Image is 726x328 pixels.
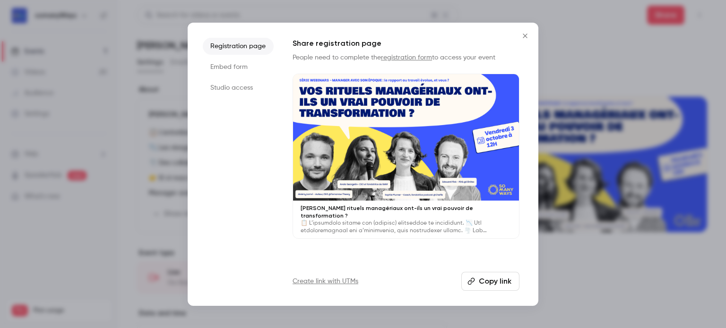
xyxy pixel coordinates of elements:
[293,74,519,239] a: [PERSON_NAME] rituels managériaux ont-ils un vrai pouvoir de transformation ?📋 L’ipsumdolo sitame...
[203,38,274,55] li: Registration page
[516,26,535,45] button: Close
[203,79,274,96] li: Studio access
[293,277,358,286] a: Create link with UTMs
[461,272,519,291] button: Copy link
[203,59,274,76] li: Embed form
[301,204,511,219] p: [PERSON_NAME] rituels managériaux ont-ils un vrai pouvoir de transformation ?
[381,54,432,61] a: registration form
[293,53,519,62] p: People need to complete the to access your event
[293,38,519,49] h1: Share registration page
[301,219,511,235] p: 📋 L’ipsumdolo sitame con (adipisc) elitseddoe te incididunt. 📉 Utl etdoloremagnaal eni a’minimven...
